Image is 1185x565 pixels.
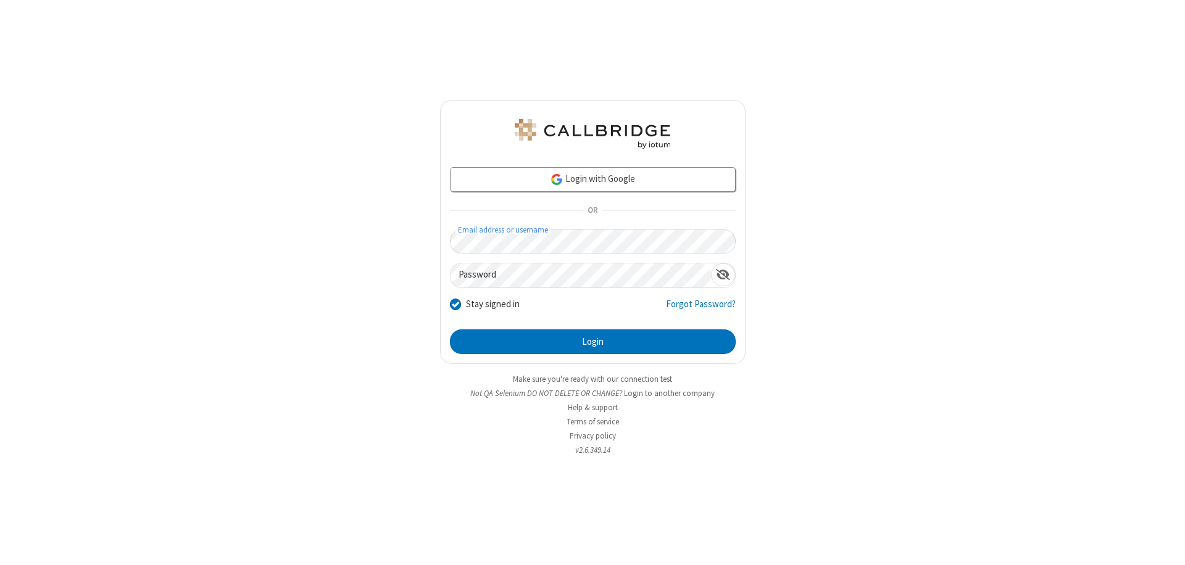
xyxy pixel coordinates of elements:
span: OR [583,202,602,220]
img: QA Selenium DO NOT DELETE OR CHANGE [512,119,673,149]
a: Help & support [568,402,618,413]
input: Password [451,263,711,287]
button: Login to another company [624,387,715,399]
input: Email address or username [450,229,736,254]
a: Terms of service [567,416,619,427]
img: google-icon.png [550,173,563,186]
li: v2.6.349.14 [440,444,746,456]
button: Login [450,329,736,354]
li: Not QA Selenium DO NOT DELETE OR CHANGE? [440,387,746,399]
a: Login with Google [450,167,736,192]
div: Show password [711,263,735,286]
label: Stay signed in [466,297,520,311]
a: Forgot Password? [666,297,736,321]
a: Privacy policy [570,431,616,441]
a: Make sure you're ready with our connection test [513,374,672,384]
